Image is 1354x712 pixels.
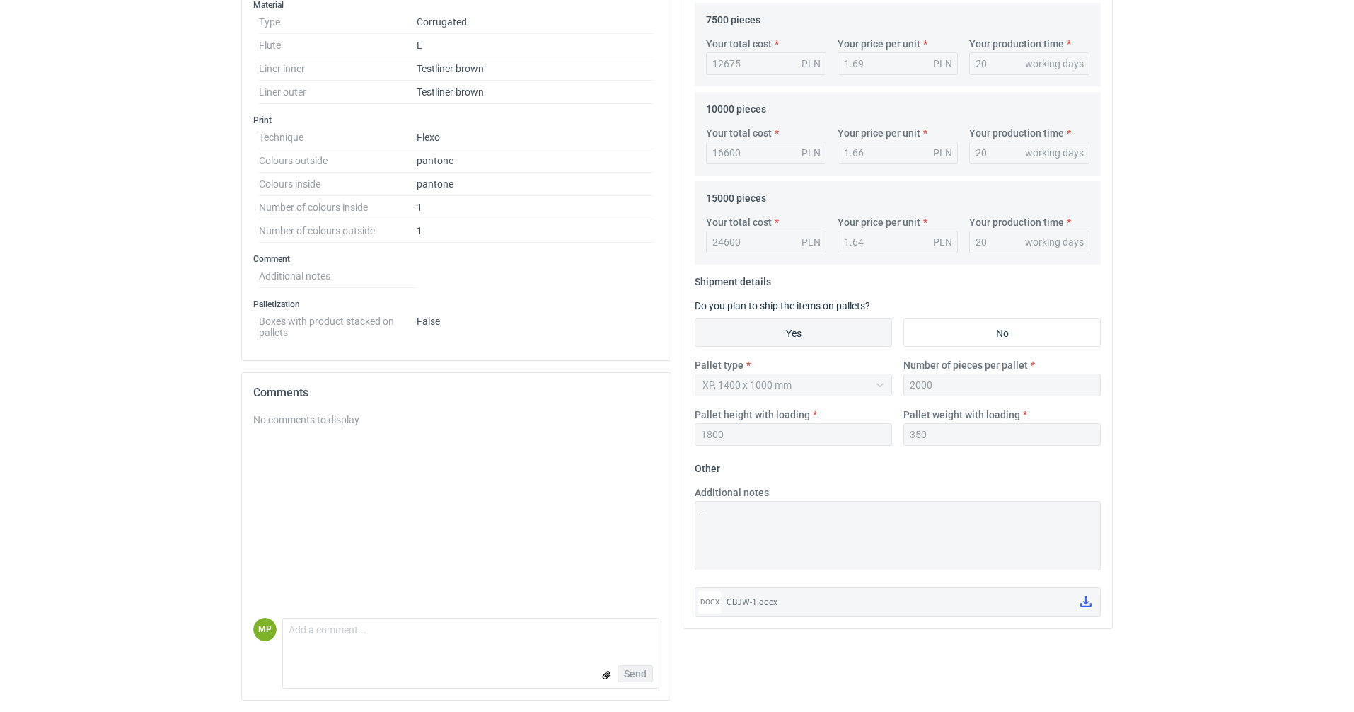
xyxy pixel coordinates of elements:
label: Pallet height with loading [695,408,810,422]
dt: Liner outer [259,81,417,104]
dd: Testliner brown [417,57,654,81]
label: Pallet weight with loading [903,408,1020,422]
dt: Colours inside [259,173,417,196]
label: Number of pieces per pallet [903,358,1028,372]
dt: Type [259,11,417,34]
label: Your production time [969,37,1064,51]
legend: 7500 pieces [706,8,760,25]
label: Your total cost [706,126,772,140]
div: PLN [802,146,821,160]
label: Your production time [969,215,1064,229]
div: PLN [933,57,952,71]
figcaption: MP [253,618,277,641]
label: Do you plan to ship the items on pallets? [695,300,870,311]
div: working days [1025,57,1084,71]
div: docx [698,591,721,614]
div: PLN [802,235,821,249]
label: Your total cost [706,37,772,51]
textarea: - [695,501,1101,570]
legend: Shipment details [695,270,771,287]
span: Send [624,669,647,679]
dd: pantone [417,173,654,196]
div: Magdalena Polakowska [253,618,277,641]
div: working days [1025,146,1084,160]
dt: Boxes with product stacked on pallets [259,310,417,338]
h2: Comments [253,384,659,401]
label: Your total cost [706,215,772,229]
legend: Other [695,457,720,474]
label: Additional notes [695,486,769,500]
dd: False [417,310,654,338]
label: Your price per unit [838,215,920,229]
div: PLN [933,146,952,160]
div: working days [1025,235,1084,249]
div: PLN [933,235,952,249]
dt: Number of colours outside [259,219,417,243]
h3: Palletization [253,299,659,310]
dd: Testliner brown [417,81,654,104]
dt: Flute [259,34,417,57]
h3: Print [253,115,659,126]
label: Your price per unit [838,126,920,140]
dd: pantone [417,149,654,173]
dd: E [417,34,654,57]
dt: Technique [259,126,417,149]
legend: 15000 pieces [706,187,766,204]
div: No comments to display [253,413,659,427]
dd: Flexo [417,126,654,149]
dd: 1 [417,196,654,219]
label: Pallet type [695,358,743,372]
dt: Number of colours inside [259,196,417,219]
div: PLN [802,57,821,71]
dt: Liner inner [259,57,417,81]
div: CBJW-1.docx [727,595,1069,609]
button: Send [618,665,653,682]
dd: Corrugated [417,11,654,34]
dd: 1 [417,219,654,243]
label: Your production time [969,126,1064,140]
label: Your price per unit [838,37,920,51]
legend: 10000 pieces [706,98,766,115]
h3: Comment [253,253,659,265]
dt: Additional notes [259,265,417,288]
dt: Colours outside [259,149,417,173]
